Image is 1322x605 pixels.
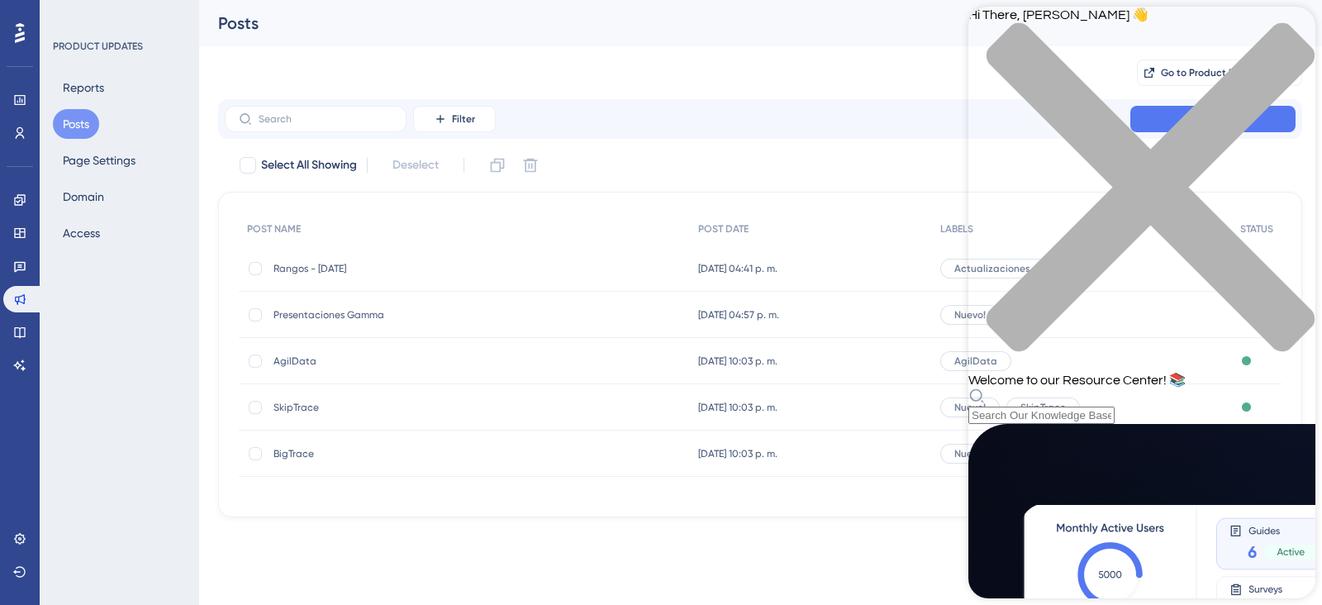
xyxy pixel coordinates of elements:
span: [DATE] 04:57 p. m. [698,308,779,322]
span: Need Help? [39,4,103,24]
div: 4 [115,8,120,21]
span: Filter [452,112,475,126]
span: [DATE] 10:03 p. m. [698,355,778,368]
img: launcher-image-alternative-text [5,10,35,40]
span: [DATE] 10:03 p. m. [698,401,778,414]
span: Actualizaciones y Co [954,262,1053,275]
span: BigTrace [273,447,538,460]
div: Posts [218,12,1261,35]
span: AgilData [273,355,538,368]
span: [DATE] 10:03 p. m. [698,447,778,460]
button: Filter [413,106,496,132]
span: [DATE] 04:41 p. m. [698,262,778,275]
span: SkipTrace [273,401,538,414]
span: Nuevo! [954,308,986,322]
span: Nuevo! [954,447,986,460]
span: AgilData [954,355,997,368]
span: Rangos - [DATE] [273,262,538,275]
span: Nuevo! [954,401,986,414]
span: POST NAME [247,222,301,236]
div: PRODUCT UPDATES [53,40,143,53]
span: Deselect [392,155,439,175]
input: Search [259,113,392,125]
span: Presentaciones Gamma [273,308,538,322]
button: Reports [53,73,114,102]
button: Access [53,218,110,248]
span: POST DATE [698,222,749,236]
button: Domain [53,182,114,212]
span: Select All Showing [261,155,357,175]
button: Deselect [378,150,454,180]
button: Page Settings [53,145,145,175]
button: Posts [53,109,99,139]
span: LABELS [940,222,973,236]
